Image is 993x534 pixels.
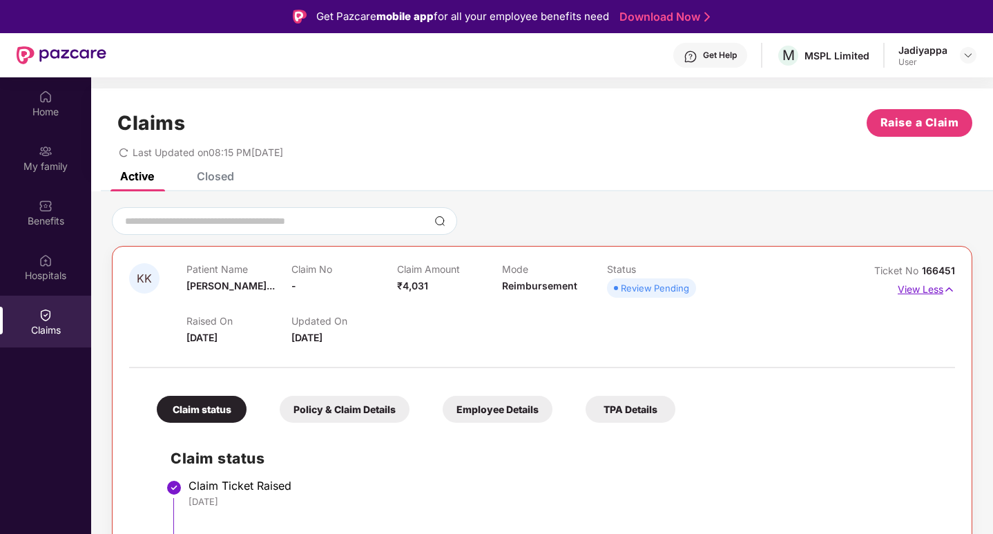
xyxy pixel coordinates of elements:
img: svg+xml;base64,PHN2ZyBpZD0iRHJvcGRvd24tMzJ4MzIiIHhtbG5zPSJodHRwOi8vd3d3LnczLm9yZy8yMDAwL3N2ZyIgd2... [963,50,974,61]
p: Patient Name [186,263,291,275]
div: Closed [197,169,234,183]
div: Employee Details [443,396,552,423]
div: Claim Ticket Raised [189,479,941,493]
div: User [898,57,947,68]
img: svg+xml;base64,PHN2ZyB4bWxucz0iaHR0cDovL3d3dy53My5vcmcvMjAwMC9zdmciIHdpZHRoPSIxNyIgaGVpZ2h0PSIxNy... [943,282,955,297]
img: svg+xml;base64,PHN2ZyBpZD0iQ2xhaW0iIHhtbG5zPSJodHRwOi8vd3d3LnczLm9yZy8yMDAwL3N2ZyIgd2lkdGg9IjIwIi... [39,308,52,322]
img: svg+xml;base64,PHN2ZyBpZD0iSGVscC0zMngzMiIgeG1sbnM9Imh0dHA6Ly93d3cudzMub3JnLzIwMDAvc3ZnIiB3aWR0aD... [684,50,697,64]
a: Download Now [619,10,706,24]
strong: mobile app [376,10,434,23]
span: [PERSON_NAME]... [186,280,275,292]
img: svg+xml;base64,PHN2ZyBpZD0iQmVuZWZpdHMiIHhtbG5zPSJodHRwOi8vd3d3LnczLm9yZy8yMDAwL3N2ZyIgd2lkdGg9Ij... [39,199,52,213]
img: svg+xml;base64,PHN2ZyBpZD0iU2VhcmNoLTMyeDMyIiB4bWxucz0iaHR0cDovL3d3dy53My5vcmcvMjAwMC9zdmciIHdpZH... [434,216,445,227]
img: Logo [293,10,307,23]
p: Claim No [291,263,396,275]
div: Claim status [157,396,247,423]
span: 166451 [922,265,955,276]
span: ₹4,031 [397,280,428,292]
img: svg+xml;base64,PHN2ZyBpZD0iU3RlcC1Eb25lLTMyeDMyIiB4bWxucz0iaHR0cDovL3d3dy53My5vcmcvMjAwMC9zdmciIH... [166,479,182,496]
p: Status [607,263,712,275]
span: Reimbursement [502,280,577,292]
span: KK [137,273,152,285]
p: View Less [898,278,955,297]
p: Claim Amount [397,263,502,275]
p: Raised On [186,315,291,327]
span: [DATE] [291,332,322,343]
div: Get Help [703,50,737,61]
img: Stroke [704,10,710,24]
img: svg+xml;base64,PHN2ZyBpZD0iSG9zcGl0YWxzIiB4bWxucz0iaHR0cDovL3d3dy53My5vcmcvMjAwMC9zdmciIHdpZHRoPS... [39,254,52,267]
img: New Pazcare Logo [17,46,106,64]
div: Jadiyappa [898,44,947,57]
button: Raise a Claim [867,109,972,137]
span: Last Updated on 08:15 PM[DATE] [133,146,283,158]
h1: Claims [117,111,185,135]
img: svg+xml;base64,PHN2ZyBpZD0iSG9tZSIgeG1sbnM9Imh0dHA6Ly93d3cudzMub3JnLzIwMDAvc3ZnIiB3aWR0aD0iMjAiIG... [39,90,52,104]
div: Get Pazcare for all your employee benefits need [316,8,609,25]
h2: Claim status [171,447,941,470]
span: - [291,280,296,292]
p: Mode [502,263,607,275]
img: svg+xml;base64,PHN2ZyB3aWR0aD0iMjAiIGhlaWdodD0iMjAiIHZpZXdCb3g9IjAgMCAyMCAyMCIgZmlsbD0ibm9uZSIgeG... [39,144,52,158]
span: Ticket No [874,265,922,276]
div: TPA Details [586,396,675,423]
div: MSPL Limited [804,49,869,62]
span: [DATE] [186,332,218,343]
div: Active [120,169,154,183]
div: [DATE] [189,495,941,508]
span: redo [119,146,128,158]
span: Raise a Claim [880,114,959,131]
p: Updated On [291,315,396,327]
div: Policy & Claim Details [280,396,409,423]
div: Review Pending [621,281,689,295]
span: M [782,47,795,64]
